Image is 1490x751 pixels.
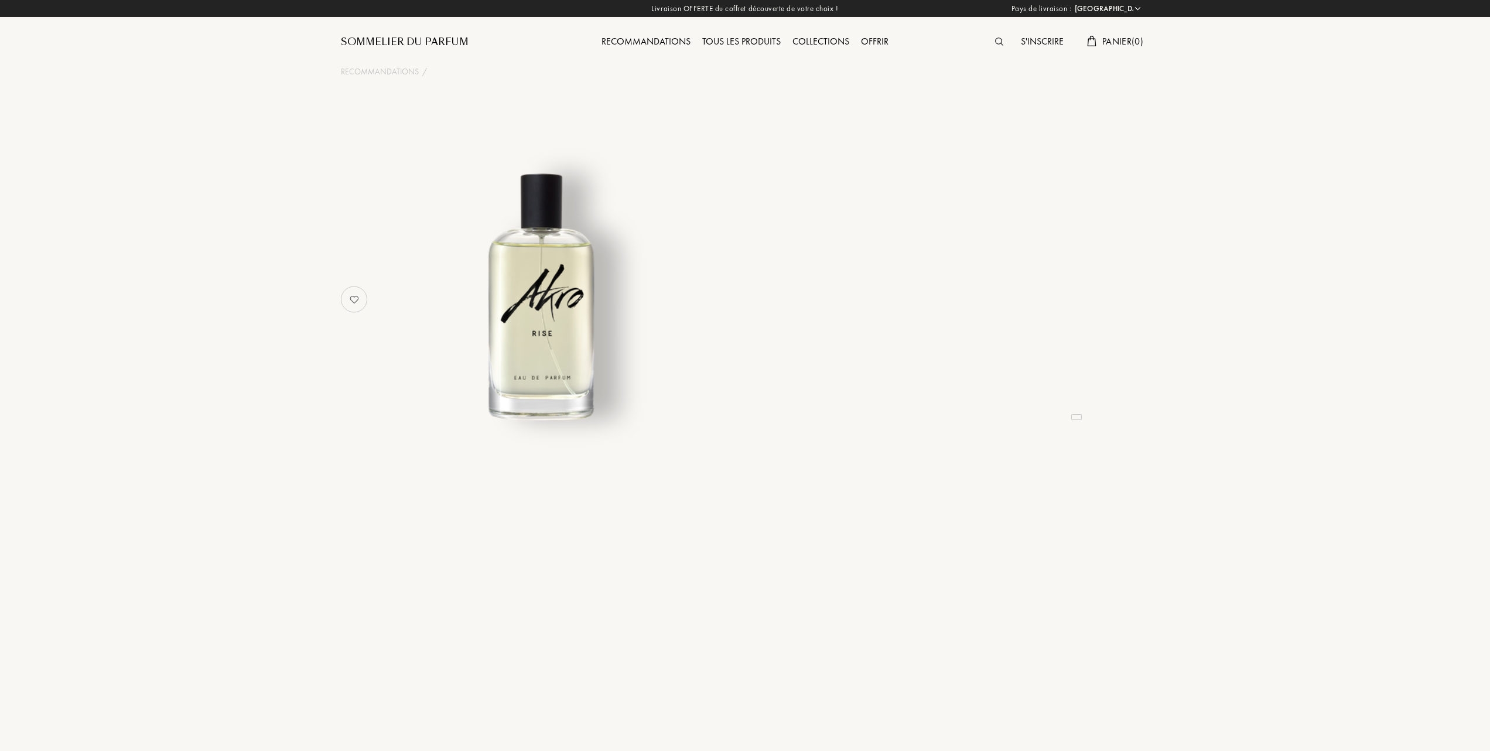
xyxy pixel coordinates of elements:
[343,288,366,311] img: no_like_p.png
[398,149,688,439] img: undefined undefined
[855,35,894,47] a: Offrir
[809,699,867,711] div: Pyramide
[341,66,419,78] a: Recommandations
[1102,35,1143,47] span: Panier ( 0 )
[596,35,696,50] div: Recommandations
[867,699,896,711] div: /
[1015,35,1069,47] a: S'inscrire
[855,35,894,50] div: Offrir
[969,699,1018,711] div: Usage
[596,35,696,47] a: Recommandations
[341,35,469,49] a: Sommelier du Parfum
[696,35,787,47] a: Tous les produits
[1133,4,1142,13] img: arrow_w.png
[941,699,969,711] div: /
[696,35,787,50] div: Tous les produits
[896,699,941,711] div: Profil
[787,35,855,50] div: Collections
[422,66,427,78] div: /
[1011,3,1072,15] span: Pays de livraison :
[1015,35,1069,50] div: S'inscrire
[995,37,1003,46] img: search_icn.svg
[1087,36,1096,46] img: cart.svg
[787,35,855,47] a: Collections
